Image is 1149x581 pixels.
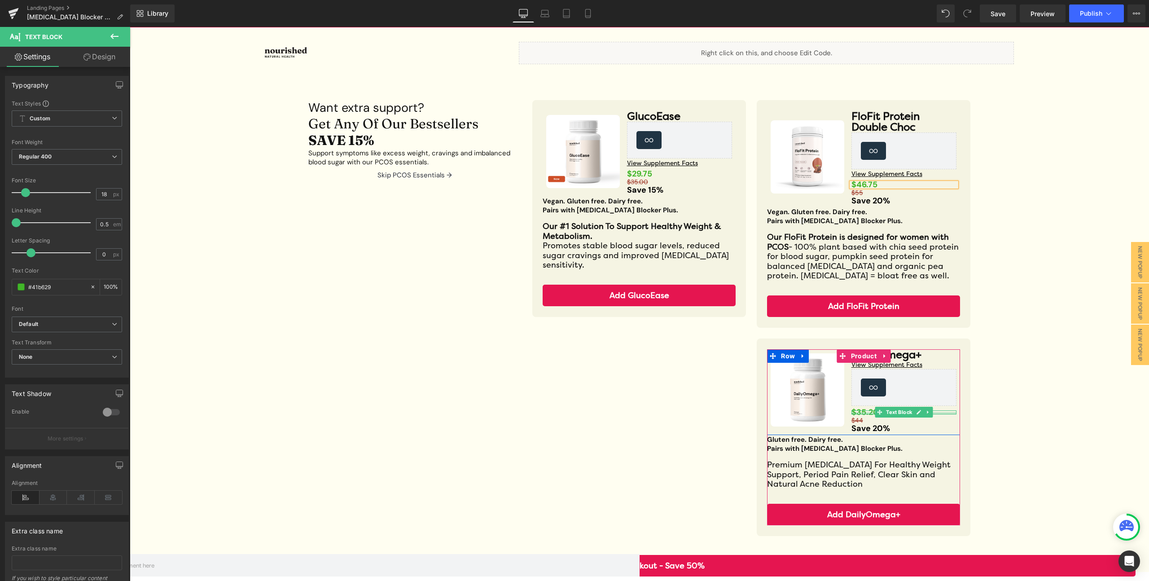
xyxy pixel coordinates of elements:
div: Text Color [12,268,122,274]
button: Publish [1069,4,1124,22]
div: Text Styles [12,100,122,107]
span: Text Block [754,380,784,391]
a: View Supplement Facts [722,144,793,150]
h1: Get Any Of Our Bestsellers [179,88,392,105]
div: Font Size [12,177,122,184]
div: Typography [12,76,48,89]
b: Custom [30,115,50,123]
div: Line Height [12,207,122,214]
h3: FloFit Protein Double Choc [722,84,827,106]
strong: Pairs with [MEDICAL_DATA] Blocker Plus. [413,179,548,188]
a: View Supplement Facts [497,133,568,140]
strong: Save 20% [722,168,760,179]
div: % [100,279,122,295]
a: Landing Pages [27,4,130,12]
img: FloFit Protein [641,93,714,167]
strong: Gluten free. Dairy free. [637,408,713,417]
span: Preview [1031,9,1055,18]
div: Font Weight [12,139,122,145]
div: Alignment [12,457,42,469]
a: New Library [130,4,175,22]
span: Product [719,322,749,336]
div: Extra class name [12,546,122,552]
div: Extra class name [12,522,63,535]
b: Regular 400 [19,153,52,160]
a: Expand / Collapse [667,322,679,336]
img: GlucoEase [417,88,490,161]
a: Mobile [577,4,599,22]
div: Text Transform [12,339,122,346]
span: New Popup [1001,298,1019,338]
div: Alignment [12,480,122,486]
a: Preview [1020,4,1066,22]
p: Premium [MEDICAL_DATA] For Healthy Weight Support, Period Pain Relief, Clear Skin and Natural Acn... [637,433,830,462]
span: [MEDICAL_DATA] Blocker Plus - Bonus Page [27,13,113,21]
button: Undo [937,4,955,22]
button: More [1127,4,1145,22]
h3: GlucoEase [497,84,603,95]
div: Letter Spacing [12,238,122,244]
span: New Popup [1001,215,1019,255]
strong: Our FloFit Protein is designed for women with PCOS [637,205,819,225]
s: $44 [722,389,733,397]
p: Support symptoms like excess weight, cravings and imbalanced blood sugar with our PCOS essentials. [179,122,392,140]
strong: $35.20 [722,380,749,391]
s: $35.00 [497,151,518,159]
a: Tablet [556,4,577,22]
a: Add FloFit Protein [637,268,830,290]
s: $55 [722,162,733,170]
div: Text Shadow [12,385,51,397]
a: Design [67,47,132,67]
strong: Pairs with [MEDICAL_DATA] Blocker Plus. [637,189,773,198]
strong: Save 15% [497,158,534,168]
strong: Vegan. Gluten free. Dairy free. [413,170,513,179]
span: Text Block [25,33,62,40]
a: Add GlucoEase [413,258,606,279]
span: Library [147,9,168,18]
span: Publish [1080,10,1102,17]
div: Open Intercom Messenger [1118,550,1140,572]
div: Enable [12,408,94,418]
strong: Vegan. Gluten free. Dairy free. [637,180,737,189]
i: Default [19,321,38,328]
p: - 100% plant based with chia seed protein for blood sugar, pumpkin seed protein for balanced [MED... [637,206,830,254]
strong: Our #1 Solution To Support Healthy Weight & Metabolism. [413,194,591,214]
h3: DailyOmega+ [722,322,827,333]
span: Skip PCOS Essentials → [248,145,322,152]
b: None [19,353,33,360]
span: Row [649,322,667,336]
a: View Supplement Facts [722,335,793,341]
a: Add DailyOmega+ [637,477,830,498]
div: Font [12,306,122,312]
strong: Save 20% [722,396,760,407]
span: em [113,221,121,227]
span: px [113,251,121,257]
a: Proceed To Checkout - Save 50% [13,528,1006,550]
strong: $46.75 [722,152,748,163]
img: DailyOmega+ [641,326,714,400]
p: More settings [48,435,83,443]
a: Expand / Collapse [749,322,761,336]
span: Save [991,9,1005,18]
input: Color [28,282,86,292]
strong: Pairs with [MEDICAL_DATA] Blocker Plus. [637,417,773,426]
span: Promotes stable blood sugar levels, reduced sugar cravings and improved [MEDICAL_DATA] sensitivity. [413,214,599,243]
h5: Want extra support? [179,78,392,84]
a: Expand / Collapse [794,380,803,391]
span: px [113,191,121,197]
button: Redo [958,4,976,22]
a: Desktop [513,4,534,22]
strong: SAVE 15% [179,105,245,122]
a: Laptop [534,4,556,22]
strong: $29.75 [497,141,522,152]
a: Skip PCOS Essentials → [236,140,334,157]
span: New Popup [1001,256,1019,297]
button: More settings [5,428,128,449]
